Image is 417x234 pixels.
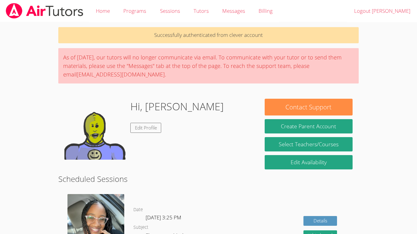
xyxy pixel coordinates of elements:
button: Contact Support [265,99,353,115]
h1: Hi, [PERSON_NAME] [130,99,224,114]
a: Edit Profile [130,123,161,133]
span: Messages [222,7,245,14]
img: default.png [64,99,125,160]
a: Details [303,216,337,226]
a: Edit Availability [265,155,353,169]
button: Create Parent Account [265,119,353,133]
a: Select Teachers/Courses [265,137,353,151]
dt: Subject [133,224,148,231]
dt: Date [133,206,143,214]
div: As of [DATE], our tutors will no longer communicate via email. To communicate with your tutor or ... [58,48,359,83]
h2: Scheduled Sessions [58,173,359,185]
img: airtutors_banner-c4298cdbf04f3fff15de1276eac7730deb9818008684d7c2e4769d2f7ddbe033.png [5,3,84,19]
span: [DATE] 3:25 PM [146,214,181,221]
p: Successfully authenticated from clever account [58,27,359,43]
